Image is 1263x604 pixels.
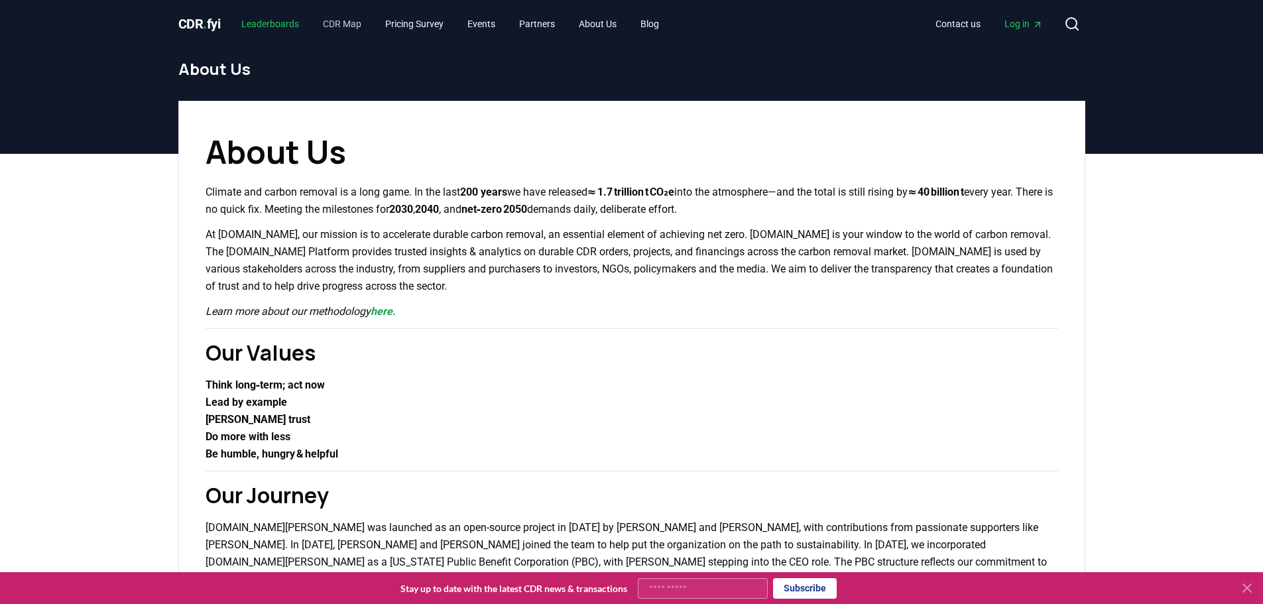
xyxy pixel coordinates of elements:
p: [DOMAIN_NAME][PERSON_NAME] was launched as an open-source project in [DATE] by [PERSON_NAME] and ... [206,519,1058,588]
a: Log in [994,12,1053,36]
strong: 200 years [460,186,507,198]
h2: Our Values [206,337,1058,369]
a: Events [457,12,506,36]
span: Log in [1004,17,1043,30]
nav: Main [925,12,1053,36]
strong: net‑zero 2050 [461,203,528,215]
strong: [PERSON_NAME] trust [206,413,310,426]
nav: Main [231,12,670,36]
strong: ≈ 40 billion t [908,186,964,198]
a: Contact us [925,12,991,36]
p: At [DOMAIN_NAME], our mission is to accelerate durable carbon removal, an essential element of ac... [206,226,1058,295]
a: Leaderboards [231,12,310,36]
span: CDR fyi [178,16,221,32]
a: Partners [509,12,566,36]
strong: Think long‑term; act now [206,379,326,391]
a: Blog [630,12,670,36]
strong: Be humble, hungry & helpful [206,448,338,460]
h1: About Us [178,58,1085,80]
h2: Our Journey [206,479,1058,511]
h1: About Us [206,128,1058,176]
a: Pricing Survey [375,12,454,36]
strong: 2030 [389,203,413,215]
em: Learn more about our methodology . [206,305,395,318]
a: CDR.fyi [178,15,221,33]
span: . [203,16,207,32]
strong: ≈ 1.7 trillion t CO₂e [587,186,674,198]
strong: Do more with less [206,430,290,443]
strong: 2040 [415,203,439,215]
a: About Us [568,12,627,36]
a: here [371,305,392,318]
p: Climate and carbon removal is a long game. In the last we have released into the atmosphere—and t... [206,184,1058,218]
strong: Lead by example [206,396,287,408]
a: CDR Map [312,12,372,36]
